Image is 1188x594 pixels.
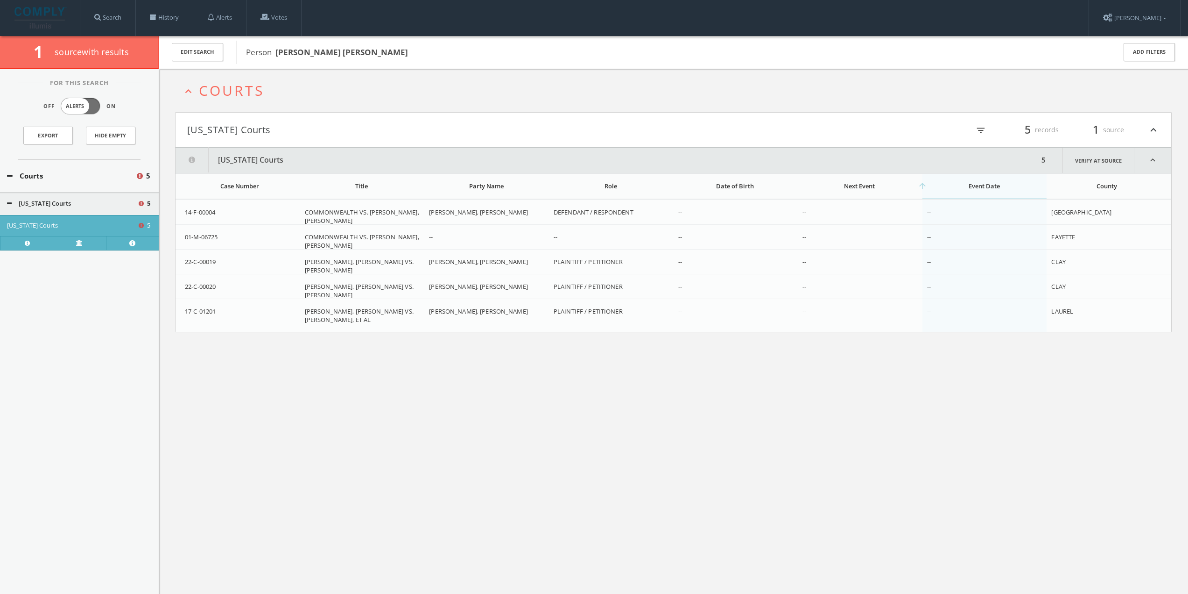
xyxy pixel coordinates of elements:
span: PLAINTIFF / PETITIONER [554,258,623,266]
i: filter_list [976,125,986,136]
img: illumis [14,7,67,29]
button: Edit Search [172,43,223,61]
div: Title [305,182,419,190]
span: -- [678,258,682,266]
span: 1 [1089,122,1103,138]
div: County [1051,182,1162,190]
span: -- [802,282,806,291]
div: Next Event [802,182,917,190]
span: COMMONWEALTH VS. [PERSON_NAME], [PERSON_NAME] [305,208,419,225]
span: Courts [199,81,264,100]
button: expand_lessCourts [182,83,1172,98]
a: Verify at source [53,236,105,250]
div: 5 [1039,148,1048,173]
i: arrow_upward [918,181,927,191]
span: -- [802,307,806,315]
button: Courts [7,171,135,181]
b: [PERSON_NAME] [PERSON_NAME] [275,47,408,57]
span: 5 [147,199,150,208]
div: Role [554,182,668,190]
div: Case Number [185,182,295,190]
span: -- [678,233,682,241]
span: 17-C-01201 [185,307,216,315]
button: [US_STATE] Courts [7,221,137,230]
i: expand_less [1134,148,1171,173]
span: source with results [55,46,129,57]
span: Off [43,102,55,110]
span: Person [246,47,408,57]
button: [US_STATE] Courts [176,148,1039,173]
span: For This Search [43,79,116,88]
a: Export [23,127,73,144]
span: [PERSON_NAME], [PERSON_NAME] [429,258,528,266]
button: Add Filters [1124,43,1175,61]
div: Date of Birth [678,182,793,190]
span: On [106,102,116,110]
span: -- [678,282,682,291]
span: 01-M-06725 [185,233,218,241]
span: 14-F-00004 [185,208,215,216]
span: -- [927,208,931,216]
span: 22-C-00020 [185,282,216,291]
button: [US_STATE] Courts [187,122,674,138]
span: -- [554,233,557,241]
div: Party Name [429,182,543,190]
div: grid [176,200,1171,332]
span: [PERSON_NAME], [PERSON_NAME] [429,282,528,291]
span: 5 [147,221,150,230]
span: -- [927,233,931,241]
div: source [1068,122,1124,138]
div: records [1003,122,1059,138]
i: expand_less [182,85,195,98]
span: -- [927,282,931,291]
span: -- [429,233,433,241]
span: CLAY [1051,282,1066,291]
button: Hide Empty [86,127,135,144]
span: 5 [1020,122,1035,138]
span: -- [678,307,682,315]
span: LAUREL [1051,307,1073,315]
span: PLAINTIFF / PETITIONER [554,282,623,291]
span: [PERSON_NAME], [PERSON_NAME] [429,208,528,216]
a: Verify at source [1062,148,1134,173]
span: [GEOGRAPHIC_DATA] [1051,208,1111,216]
span: -- [927,258,931,266]
span: -- [678,208,682,216]
span: 1 [34,41,51,63]
span: -- [927,307,931,315]
span: -- [802,258,806,266]
span: [PERSON_NAME], [PERSON_NAME] VS. [PERSON_NAME], ET AL [305,307,414,324]
span: PLAINTIFF / PETITIONER [554,307,623,315]
span: 5 [146,171,150,181]
span: -- [802,233,806,241]
span: CLAY [1051,258,1066,266]
span: FAYETTE [1051,233,1075,241]
span: 22-C-00019 [185,258,216,266]
i: expand_less [1147,122,1160,138]
button: [US_STATE] Courts [7,199,137,208]
span: [PERSON_NAME], [PERSON_NAME] VS. [PERSON_NAME] [305,258,414,274]
span: DEFENDANT / RESPONDENT [554,208,633,216]
span: [PERSON_NAME], [PERSON_NAME] VS. [PERSON_NAME] [305,282,414,299]
span: COMMONWEALTH VS. [PERSON_NAME], [PERSON_NAME] [305,233,419,250]
span: [PERSON_NAME], [PERSON_NAME] [429,307,528,315]
div: Event Date [927,182,1041,190]
span: -- [802,208,806,216]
